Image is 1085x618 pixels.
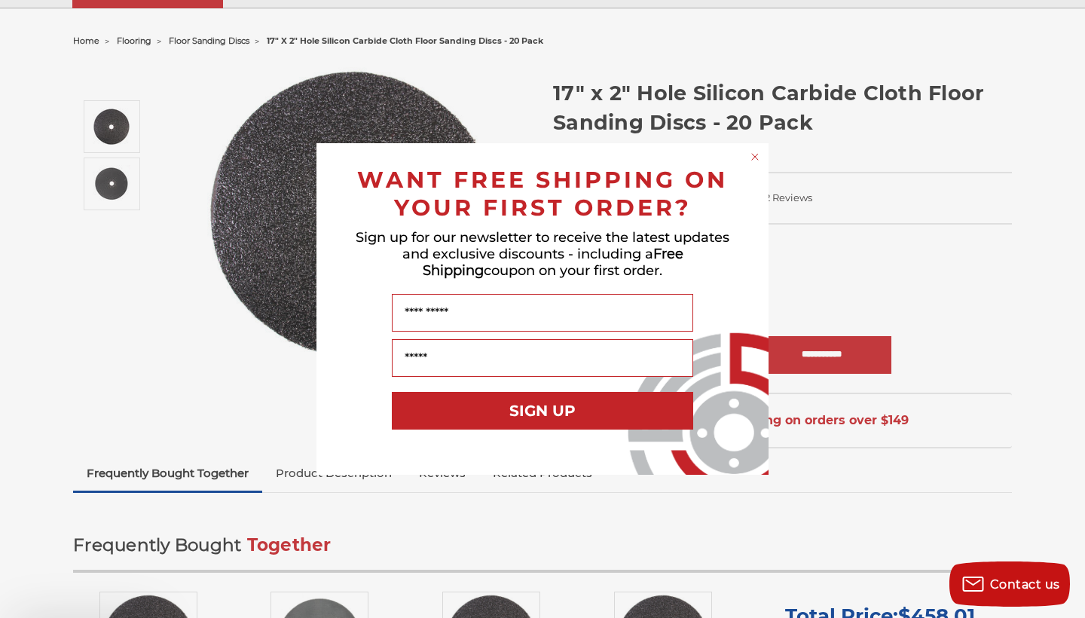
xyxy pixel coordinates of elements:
button: Close dialog [747,149,763,164]
button: SIGN UP [392,392,693,430]
button: Contact us [949,561,1070,607]
span: Sign up for our newsletter to receive the latest updates and exclusive discounts - including a co... [356,229,729,279]
span: Contact us [990,577,1060,592]
span: WANT FREE SHIPPING ON YOUR FIRST ORDER? [357,166,728,222]
span: Free Shipping [423,246,683,279]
